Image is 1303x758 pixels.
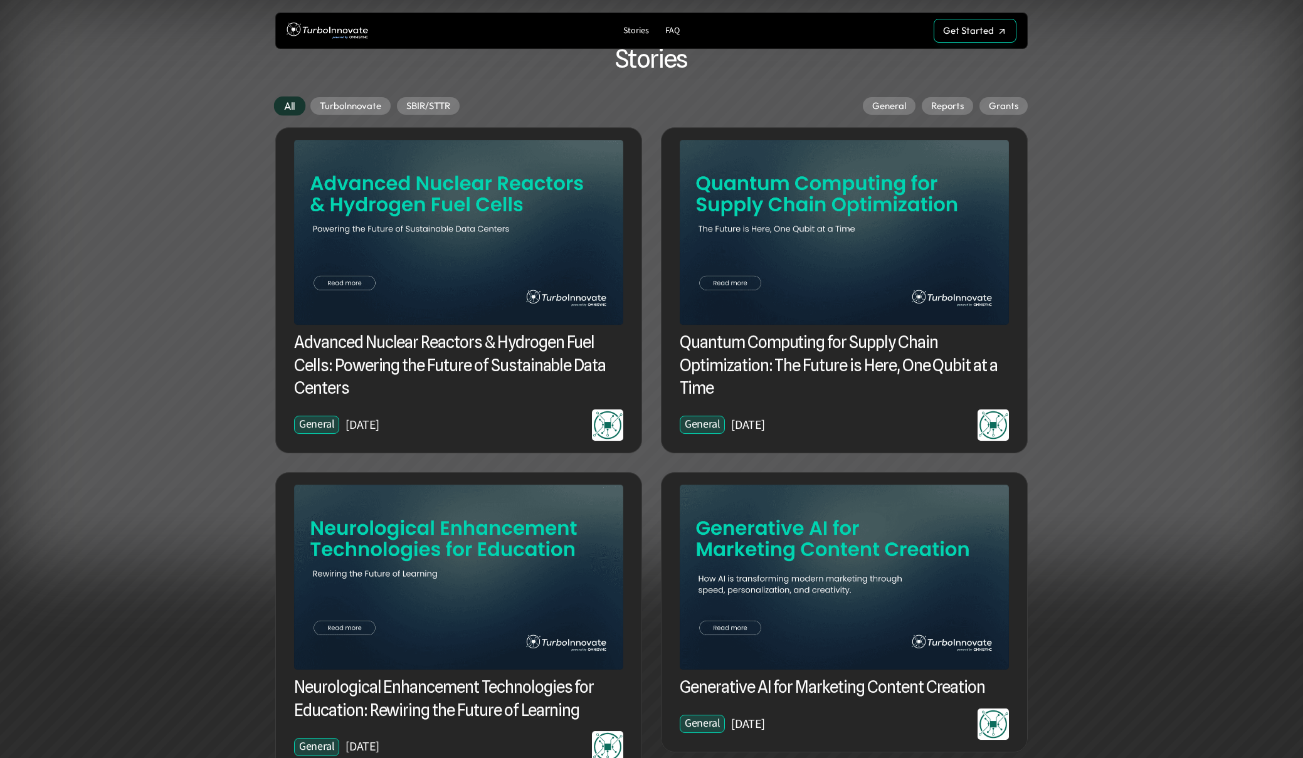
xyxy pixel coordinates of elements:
a: Get Started [934,19,1016,43]
a: Stories [618,23,654,39]
p: Stories [623,26,649,36]
img: TurboInnovate Logo [287,19,368,43]
a: FAQ [660,23,685,39]
p: Get Started [943,25,994,36]
p: FAQ [665,26,680,36]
